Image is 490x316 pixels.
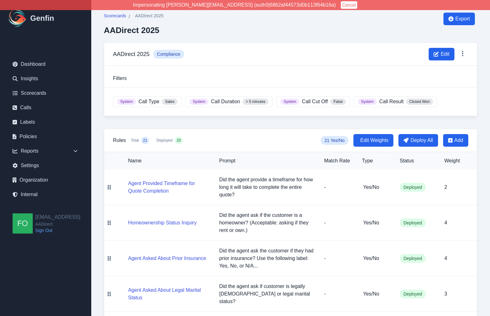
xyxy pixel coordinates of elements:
[395,152,439,170] th: Status
[13,213,33,234] img: founders@genfin.ai
[443,134,468,147] button: Add
[128,220,197,225] a: Homeownership Status Inquiry
[324,219,352,227] p: -
[128,219,197,227] button: Homeownership Status Inquiry
[128,256,206,261] a: Agent Asked About Prior Insurance
[358,99,377,105] span: System
[156,138,172,143] span: Deployed
[406,99,433,105] span: Closed Won
[429,48,454,60] button: Edit
[444,220,447,225] span: 4
[219,247,314,270] p: Did the agent ask the customer if they had prior insurance? Use the following label: Yes, No, or ...
[153,50,184,59] span: Compliance
[113,50,149,59] h3: AADirect 2025
[117,99,136,105] span: System
[302,98,328,105] span: Call Cut Off
[8,8,28,28] img: Logo
[330,99,346,105] span: False
[357,152,395,170] th: Type
[280,99,299,105] span: System
[128,295,209,300] a: Agent Asked About Legal Marital Status
[444,291,447,296] span: 3
[321,136,348,145] span: 21 Yes/No
[114,152,214,170] th: Name
[35,213,80,221] h2: [EMAIL_ADDRESS]
[8,174,84,186] a: Organization
[444,184,447,190] span: 2
[400,183,426,192] span: Deployed
[104,13,126,20] a: Scorecards
[138,98,159,105] span: Call Type
[135,13,163,19] span: AADirect 2025
[400,254,426,263] span: Deployed
[443,13,475,25] button: Export
[8,116,84,128] a: Labels
[8,188,84,201] a: Internal
[113,75,468,82] h3: Filters
[129,13,130,20] span: /
[363,219,390,227] h5: Yes/No
[410,137,433,144] span: Deploy All
[35,221,80,227] span: AADirect
[177,138,181,143] span: 20
[8,87,84,99] a: Scorecards
[363,290,390,298] h5: Yes/No
[128,180,209,195] button: Agent Provided Timeframe for Quote Completion
[189,99,208,105] span: System
[324,255,352,262] p: -
[441,50,449,58] span: Edit
[128,188,209,194] a: Agent Provided Timeframe for Quote Completion
[211,98,240,105] span: Call Duration
[454,137,463,144] span: Add
[243,99,268,105] span: > 5 minutes
[35,227,80,234] a: Sign Out
[8,72,84,85] a: Insights
[128,255,206,262] button: Agent Asked About Prior Insurance
[455,15,470,23] span: Export
[324,183,352,191] p: -
[143,138,147,143] span: 21
[219,212,314,234] p: Did the agent ask if the customer is a homeowner? (Acceptable: asking if they rent or own.)
[8,130,84,143] a: Policies
[363,255,390,262] h5: Yes/No
[324,290,352,298] p: -
[8,145,84,157] div: Reports
[353,134,394,147] button: Edit Weights
[104,25,164,35] h2: AADirect 2025
[30,13,54,23] h1: Genfin
[400,218,426,227] span: Deployed
[219,176,314,199] p: Did the agent provide a timeframe for how long it will take to complete the entire quote?
[162,99,177,105] span: Sales
[113,137,126,144] h3: Rules
[8,101,84,114] a: Calls
[400,290,426,298] span: Deployed
[319,152,357,170] th: Match Rate
[214,152,319,170] th: Prompt
[439,152,477,170] th: Weight
[104,13,126,19] span: Scorecards
[363,183,390,191] h5: Yes/No
[8,159,84,172] a: Settings
[444,256,447,261] span: 4
[131,138,139,143] span: Total
[128,286,209,302] button: Agent Asked About Legal Marital Status
[360,137,389,144] span: Edit Weights
[379,98,403,105] span: Call Result
[219,283,314,305] p: Did the agent ask if customer is legally [DEMOGRAPHIC_DATA] or legal marital status?
[398,134,438,147] button: Deploy All
[8,58,84,71] a: Dashboard
[341,1,357,9] button: Cancel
